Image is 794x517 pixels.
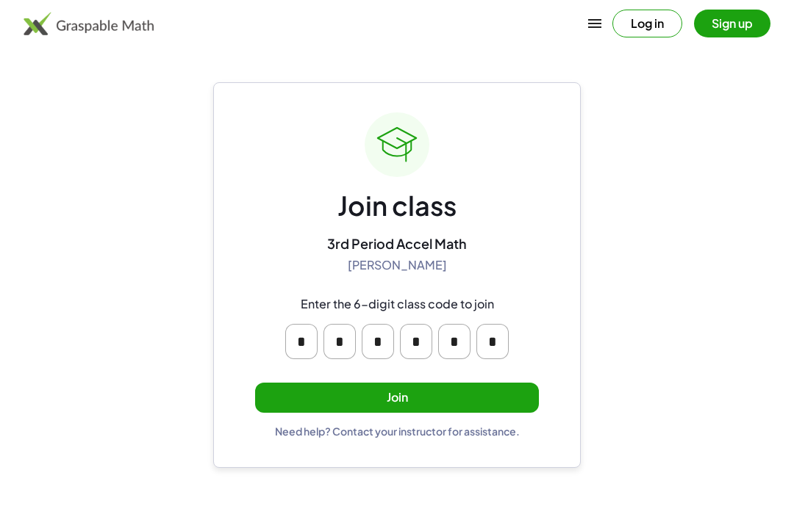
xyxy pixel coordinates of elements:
div: 3rd Period Accel Math [327,235,467,252]
button: Sign up [694,10,770,37]
button: Join [255,383,539,413]
div: Join class [337,189,457,223]
div: Need help? Contact your instructor for assistance. [275,424,520,438]
div: [PERSON_NAME] [348,258,447,273]
div: Enter the 6-digit class code to join [301,297,494,312]
button: Log in [612,10,682,37]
